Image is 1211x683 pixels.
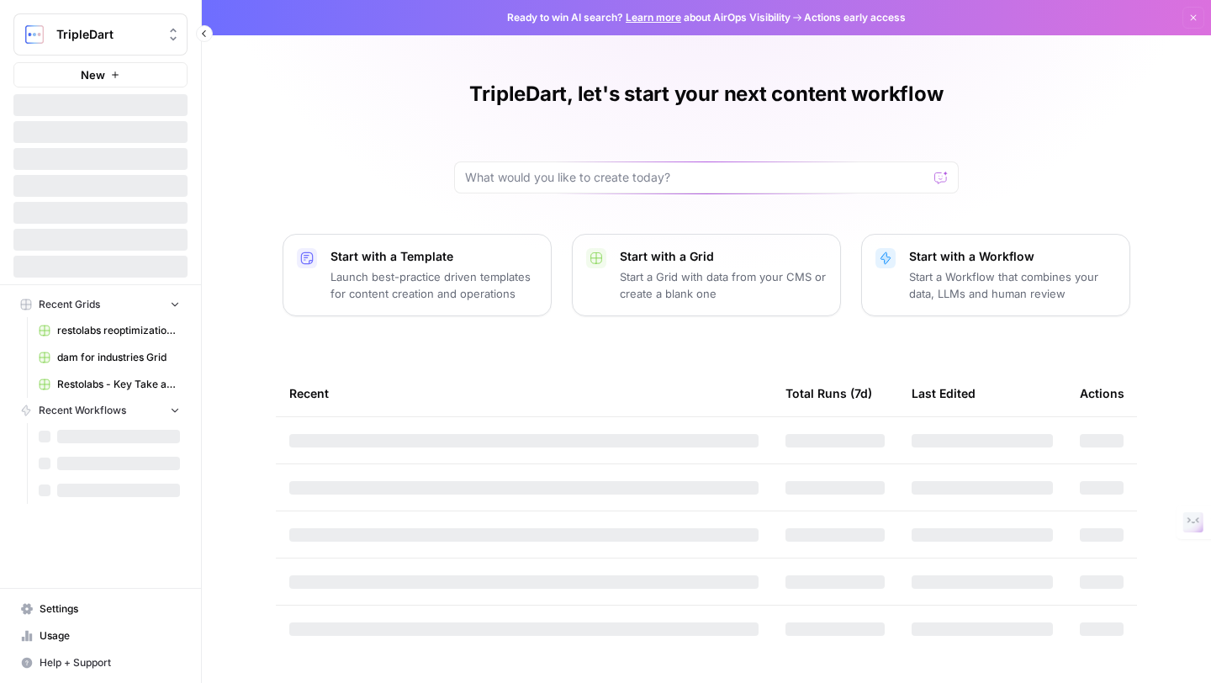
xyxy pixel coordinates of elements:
[861,234,1130,316] button: Start with a WorkflowStart a Workflow that combines your data, LLMs and human review
[40,628,180,643] span: Usage
[912,370,976,416] div: Last Edited
[13,13,188,56] button: Workspace: TripleDart
[1080,370,1124,416] div: Actions
[13,62,188,87] button: New
[283,234,552,316] button: Start with a TemplateLaunch best-practice driven templates for content creation and operations
[39,403,126,418] span: Recent Workflows
[13,622,188,649] a: Usage
[620,268,827,302] p: Start a Grid with data from your CMS or create a blank one
[13,596,188,622] a: Settings
[785,370,872,416] div: Total Runs (7d)
[289,370,759,416] div: Recent
[57,350,180,365] span: dam for industries Grid
[572,234,841,316] button: Start with a GridStart a Grid with data from your CMS or create a blank one
[804,10,906,25] span: Actions early access
[19,19,50,50] img: TripleDart Logo
[469,81,943,108] h1: TripleDart, let's start your next content workflow
[620,248,827,265] p: Start with a Grid
[40,655,180,670] span: Help + Support
[81,66,105,83] span: New
[40,601,180,617] span: Settings
[13,398,188,423] button: Recent Workflows
[13,649,188,676] button: Help + Support
[909,268,1116,302] p: Start a Workflow that combines your data, LLMs and human review
[909,248,1116,265] p: Start with a Workflow
[39,297,100,312] span: Recent Grids
[626,11,681,24] a: Learn more
[31,371,188,398] a: Restolabs - Key Take aways & FAQs Grid (1)
[13,292,188,317] button: Recent Grids
[331,268,537,302] p: Launch best-practice driven templates for content creation and operations
[57,377,180,392] span: Restolabs - Key Take aways & FAQs Grid (1)
[57,323,180,338] span: restolabs reoptimizations aug
[31,317,188,344] a: restolabs reoptimizations aug
[507,10,791,25] span: Ready to win AI search? about AirOps Visibility
[465,169,928,186] input: What would you like to create today?
[331,248,537,265] p: Start with a Template
[56,26,158,43] span: TripleDart
[31,344,188,371] a: dam for industries Grid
